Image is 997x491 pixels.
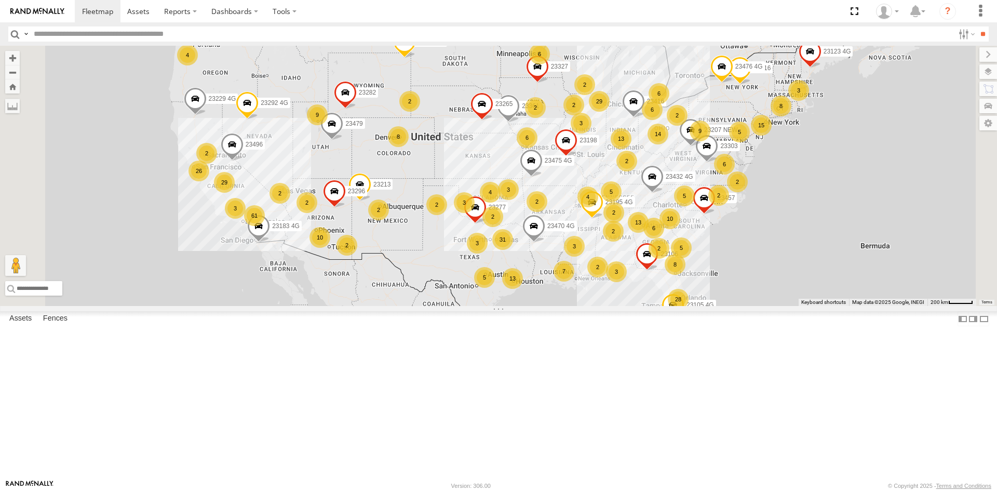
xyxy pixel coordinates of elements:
div: 3 [225,198,246,219]
div: 5 [729,122,750,142]
label: Fences [38,312,73,326]
span: 23327 [551,63,568,70]
div: 26 [188,161,209,181]
div: 2 [297,192,317,213]
label: Map Settings [979,116,997,130]
span: 23416 [647,97,664,104]
span: 23292 4G [261,99,288,106]
div: 3 [571,113,591,134]
div: 3 [498,179,519,200]
span: 23106 [661,250,678,257]
div: 2 [574,74,595,95]
span: 23303 [720,142,737,149]
div: 5 [671,237,692,258]
div: 8 [771,96,791,116]
label: Dock Summary Table to the Right [968,311,978,326]
div: 5 [674,185,695,206]
div: 8 [665,254,685,275]
div: 2 [727,171,748,192]
span: 23123 4G [824,48,851,55]
div: 14 [648,124,668,144]
div: 13 [611,128,631,149]
div: 6 [529,44,550,64]
div: 31 [492,229,513,250]
div: 8 [388,126,409,147]
div: 2 [616,151,637,171]
div: 6 [643,218,664,238]
div: 2 [270,183,290,204]
span: 23265 [495,100,513,107]
div: 6 [649,83,669,104]
div: 2 [587,257,608,277]
button: Drag Pegman onto the map to open Street View [5,255,26,276]
span: 23105 4G [686,301,714,308]
span: 23207 NEW [704,126,738,134]
span: 23183 4G [272,222,300,229]
div: 2 [603,202,624,223]
span: 23479 [345,120,362,127]
a: Terms and Conditions [936,483,991,489]
div: 6 [517,127,537,148]
span: 23475 4G [545,157,572,164]
div: 4 [577,187,598,207]
div: 15 [751,115,772,136]
img: rand-logo.svg [10,8,64,15]
span: 23198 [580,137,597,144]
button: Map Scale: 200 km per 44 pixels [927,299,976,306]
div: 6 [642,99,663,120]
button: Keyboard shortcuts [801,299,846,306]
span: 23229 4G [209,95,236,102]
label: Assets [4,312,37,326]
span: 23213 [373,181,390,188]
span: 23432 4G [666,173,693,180]
span: 23296 [348,188,365,195]
a: Visit our Website [6,481,53,491]
div: 2 [667,105,688,126]
div: 7 [554,261,574,282]
div: 2 [527,191,547,212]
div: 10 [659,208,680,229]
div: 2 [563,95,584,115]
div: 2 [368,200,389,220]
span: 200 km [931,299,948,305]
label: Search Filter Options [954,26,977,42]
div: 2 [525,97,546,118]
span: 23277 [489,204,506,211]
div: 2 [708,185,729,206]
div: 4 [177,45,198,65]
div: 3 [788,80,809,101]
span: 23470 4G [547,222,575,230]
span: Map data ©2025 Google, INEGI [852,299,924,305]
div: © Copyright 2025 - [888,483,991,489]
span: 23282 [359,88,376,96]
div: 2 [399,91,420,112]
div: Version: 306.00 [451,483,491,489]
div: 13 [628,212,649,233]
div: 2 [482,206,503,227]
button: Zoom Home [5,79,20,94]
div: 9 [690,121,710,141]
div: 2 [336,235,357,256]
label: Dock Summary Table to the Left [958,311,968,326]
i: ? [939,3,956,20]
a: Terms (opens in new tab) [981,300,992,304]
label: Search Query [22,26,30,42]
div: 3 [467,233,488,254]
div: 2 [603,221,624,242]
div: 28 [668,289,689,310]
div: 29 [214,172,235,193]
div: 13 [502,268,523,289]
button: Zoom out [5,65,20,79]
div: 5 [601,181,622,202]
span: 23361 [522,102,539,109]
div: 61 [244,205,265,226]
div: 2 [196,143,217,164]
label: Hide Summary Table [979,311,989,326]
div: 3 [454,192,475,213]
div: Andres Calderon [872,4,902,19]
div: 6 [714,154,735,175]
button: Zoom in [5,51,20,65]
div: 2 [649,238,669,259]
div: 3 [606,261,627,282]
span: 23476 4G [735,63,763,70]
